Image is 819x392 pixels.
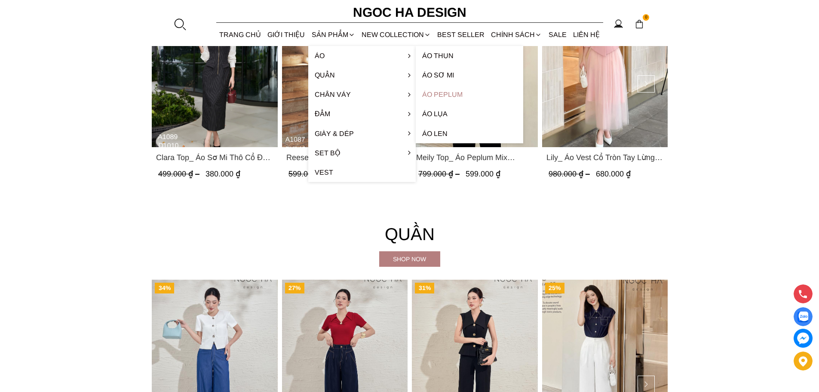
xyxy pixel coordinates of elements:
[794,329,813,348] a: messenger
[358,23,434,46] a: NEW COLLECTION
[158,170,202,178] span: 499.000 ₫
[152,220,668,248] h4: Quần
[416,65,523,85] a: Áo sơ mi
[635,19,644,29] img: img-CART-ICON-ksit0nf1
[286,151,403,164] a: Link to Reese Set_ Áo Chấm Bi Vai Chờm Mix Chân Váy Xếp Ly Hông Màu Nâu Tây A1087+CV142
[798,312,808,322] img: Display image
[286,151,403,164] span: Reese Set_ Áo Chấm Bi Vai Chờm Mix Chân Váy Xếp Ly Hông Màu Nâu Tây A1087+CV142
[156,151,273,164] a: Link to Clara Top_ Áo Sơ Mi Thô Cổ Đức Màu Trắng A1089
[546,151,663,164] a: Link to Lily_ Áo Vest Cổ Tròn Tay Lừng Mix Chân Váy Lưới Màu Hồng A1082+CV140
[308,23,358,46] div: SẢN PHẨM
[264,23,308,46] a: GIỚI THIỆU
[595,170,630,178] span: 680.000 ₫
[206,170,240,178] span: 380.000 ₫
[308,46,416,65] a: Áo
[345,2,474,23] a: Ngoc Ha Design
[379,251,440,267] a: Shop now
[308,163,416,182] a: Vest
[416,151,534,164] span: Meily Top_ Áo Peplum Mix Choàng Vai Vải Tơ Màu Trắng A1086
[416,85,523,104] a: Áo Peplum
[545,23,570,46] a: SALE
[434,23,488,46] a: BEST SELLER
[156,151,273,164] span: Clara Top_ Áo Sơ Mi Thô Cổ Đức Màu Trắng A1089
[488,23,545,46] div: Chính sách
[379,254,440,264] div: Shop now
[308,143,416,163] a: Set Bộ
[416,124,523,143] a: Áo len
[794,307,813,326] a: Display image
[546,151,663,164] span: Lily_ Áo Vest Cổ Tròn Tay Lừng Mix Chân Váy Lưới Màu Hồng A1082+CV140
[216,23,264,46] a: TRANG CHỦ
[308,104,416,123] a: Đầm
[643,14,650,21] span: 0
[308,124,416,143] a: Giày & Dép
[570,23,603,46] a: LIÊN HỆ
[418,170,462,178] span: 799.000 ₫
[416,46,523,65] a: Áo thun
[308,85,416,104] a: Chân váy
[466,170,500,178] span: 599.000 ₫
[548,170,592,178] span: 980.000 ₫
[416,151,534,164] a: Link to Meily Top_ Áo Peplum Mix Choàng Vai Vải Tơ Màu Trắng A1086
[308,65,416,85] a: Quần
[416,104,523,123] a: Áo lụa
